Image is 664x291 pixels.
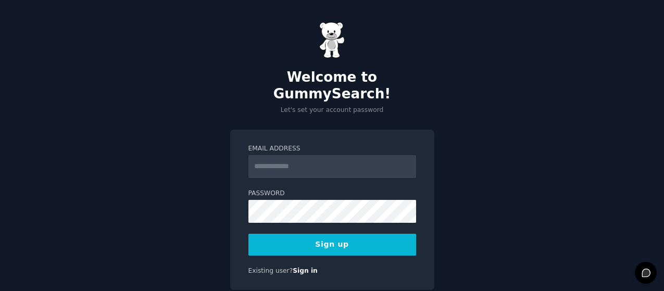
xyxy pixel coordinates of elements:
[319,22,345,58] img: Gummy Bear
[230,69,434,102] h2: Welcome to GummySearch!
[248,189,416,198] label: Password
[248,234,416,256] button: Sign up
[248,144,416,154] label: Email Address
[230,106,434,115] p: Let's set your account password
[248,267,293,274] span: Existing user?
[293,267,318,274] a: Sign in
